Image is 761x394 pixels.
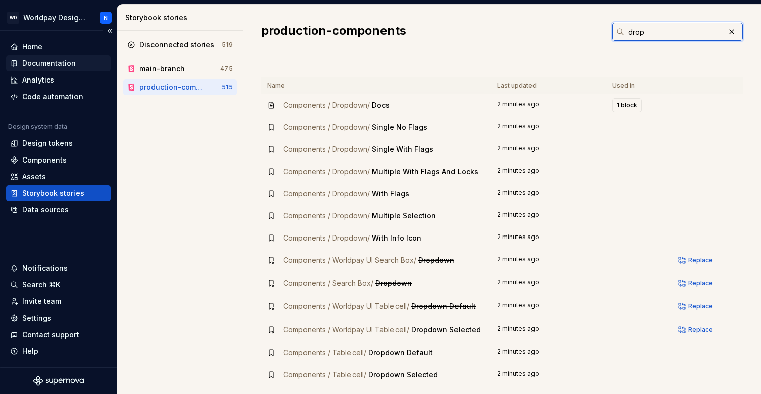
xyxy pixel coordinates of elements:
[6,260,111,276] button: Notifications
[283,145,370,153] span: Components / Dropdown /
[22,313,51,323] div: Settings
[139,82,205,92] div: production-components
[6,277,111,293] button: Search ⌘K
[22,172,46,182] div: Assets
[6,39,111,55] a: Home
[125,13,239,23] div: Storybook stories
[220,65,233,73] div: 475
[22,280,60,290] div: Search ⌘K
[411,302,476,310] span: Dropdown Default
[23,13,88,23] div: Worldpay Design System
[491,342,606,364] td: 2 minutes ago
[6,55,111,71] a: Documentation
[103,24,117,38] button: Collapse sidebar
[283,370,366,379] span: Components / Table cell /
[283,325,409,334] span: Components / Worldpay UI Table cell /
[688,279,713,287] span: Replace
[261,77,491,94] th: Name
[283,233,370,242] span: Components / Dropdown /
[283,302,409,310] span: Components / Worldpay UI Table cell /
[283,123,370,131] span: Components / Dropdown /
[491,227,606,249] td: 2 minutes ago
[6,327,111,343] button: Contact support
[123,37,237,53] a: Disconnected stories519
[6,185,111,201] a: Storybook stories
[411,325,481,334] span: Dropdown Selected
[22,138,73,148] div: Design tokens
[123,79,237,95] a: production-components515
[624,23,725,41] input: Search...
[491,161,606,183] td: 2 minutes ago
[22,263,68,273] div: Notifications
[675,253,717,267] button: Replace
[675,276,717,290] button: Replace
[283,167,370,176] span: Components / Dropdown /
[675,323,717,337] button: Replace
[612,98,642,112] button: 1 block
[139,64,185,74] div: main-branch
[22,42,42,52] div: Home
[617,101,637,109] span: 1 block
[283,189,370,198] span: Components / Dropdown /
[491,138,606,161] td: 2 minutes ago
[283,211,370,220] span: Components / Dropdown /
[139,40,214,50] div: Disconnected stories
[222,41,233,49] div: 519
[33,376,84,386] svg: Supernova Logo
[283,348,366,357] span: Components / Table cell /
[283,101,370,109] span: Components / Dropdown /
[6,89,111,105] a: Code automation
[491,295,606,319] td: 2 minutes ago
[283,279,373,287] span: Components / Search Box /
[22,188,84,198] div: Storybook stories
[491,364,606,386] td: 2 minutes ago
[22,92,83,102] div: Code automation
[372,167,478,176] span: Multiple With Flags And Locks
[491,249,606,272] td: 2 minutes ago
[372,123,427,131] span: Single No Flags
[372,189,409,198] span: With Flags
[6,343,111,359] button: Help
[372,233,421,242] span: With Info Icon
[491,205,606,227] td: 2 minutes ago
[7,12,19,24] div: WD
[6,135,111,151] a: Design tokens
[491,94,606,117] td: 2 minutes ago
[491,77,606,94] th: Last updated
[261,23,600,39] h2: production-components
[6,152,111,168] a: Components
[283,256,416,264] span: Components / Worldpay UI Search Box /
[372,101,390,109] span: Docs
[491,183,606,205] td: 2 minutes ago
[491,116,606,138] td: 2 minutes ago
[22,155,67,165] div: Components
[2,7,115,28] button: WDWorldpay Design SystemN
[418,256,454,264] span: Dropdown
[368,370,438,379] span: Dropdown Selected
[6,169,111,185] a: Assets
[22,58,76,68] div: Documentation
[372,211,436,220] span: Multiple Selection
[123,61,237,77] a: main-branch475
[688,302,713,310] span: Replace
[22,330,79,340] div: Contact support
[6,310,111,326] a: Settings
[491,272,606,295] td: 2 minutes ago
[688,326,713,334] span: Replace
[22,205,69,215] div: Data sources
[6,202,111,218] a: Data sources
[6,72,111,88] a: Analytics
[8,123,67,131] div: Design system data
[222,83,233,91] div: 515
[375,279,412,287] span: Dropdown
[491,319,606,342] td: 2 minutes ago
[688,256,713,264] span: Replace
[6,293,111,309] a: Invite team
[372,145,433,153] span: Single With Flags
[22,346,38,356] div: Help
[675,299,717,313] button: Replace
[368,348,433,357] span: Dropdown Default
[606,77,669,94] th: Used in
[104,14,108,22] div: N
